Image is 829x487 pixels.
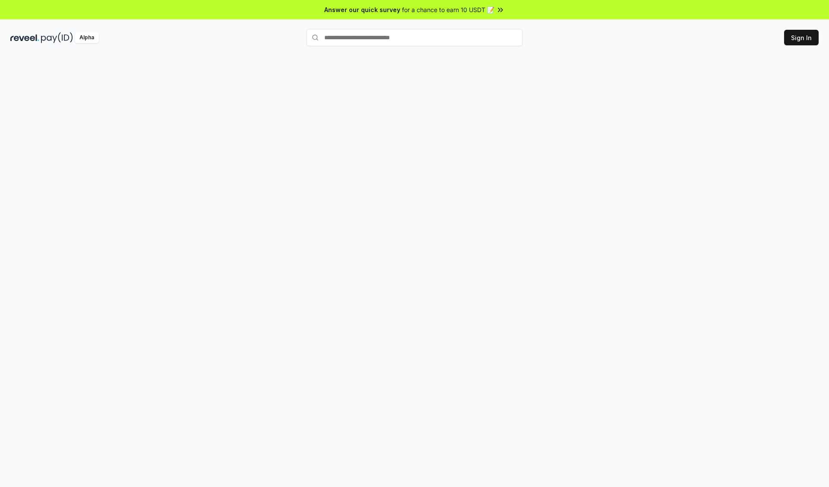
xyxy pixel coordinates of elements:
img: pay_id [41,32,73,43]
div: Alpha [75,32,99,43]
img: reveel_dark [10,32,39,43]
span: for a chance to earn 10 USDT 📝 [402,5,494,14]
span: Answer our quick survey [324,5,400,14]
button: Sign In [784,30,819,45]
